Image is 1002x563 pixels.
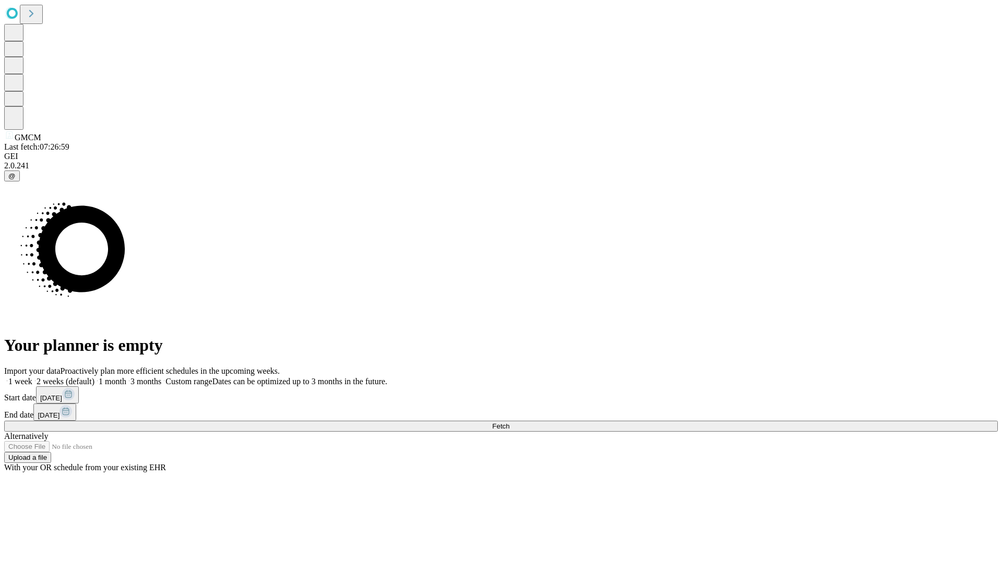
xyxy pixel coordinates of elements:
[4,463,166,472] span: With your OR schedule from your existing EHR
[36,386,79,403] button: [DATE]
[40,394,62,402] span: [DATE]
[4,366,61,375] span: Import your data
[8,377,32,386] span: 1 week
[4,336,998,355] h1: Your planner is empty
[4,452,51,463] button: Upload a file
[33,403,76,421] button: [DATE]
[4,142,69,151] span: Last fetch: 07:26:59
[4,403,998,421] div: End date
[212,377,387,386] span: Dates can be optimized up to 3 months in the future.
[165,377,212,386] span: Custom range
[492,422,509,430] span: Fetch
[130,377,161,386] span: 3 months
[37,377,94,386] span: 2 weeks (default)
[15,133,41,142] span: GMCM
[4,170,20,181] button: @
[4,432,48,440] span: Alternatively
[4,421,998,432] button: Fetch
[8,172,16,180] span: @
[4,161,998,170] div: 2.0.241
[61,366,280,375] span: Proactively plan more efficient schedules in the upcoming weeks.
[38,411,59,419] span: [DATE]
[4,386,998,403] div: Start date
[99,377,126,386] span: 1 month
[4,152,998,161] div: GEI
